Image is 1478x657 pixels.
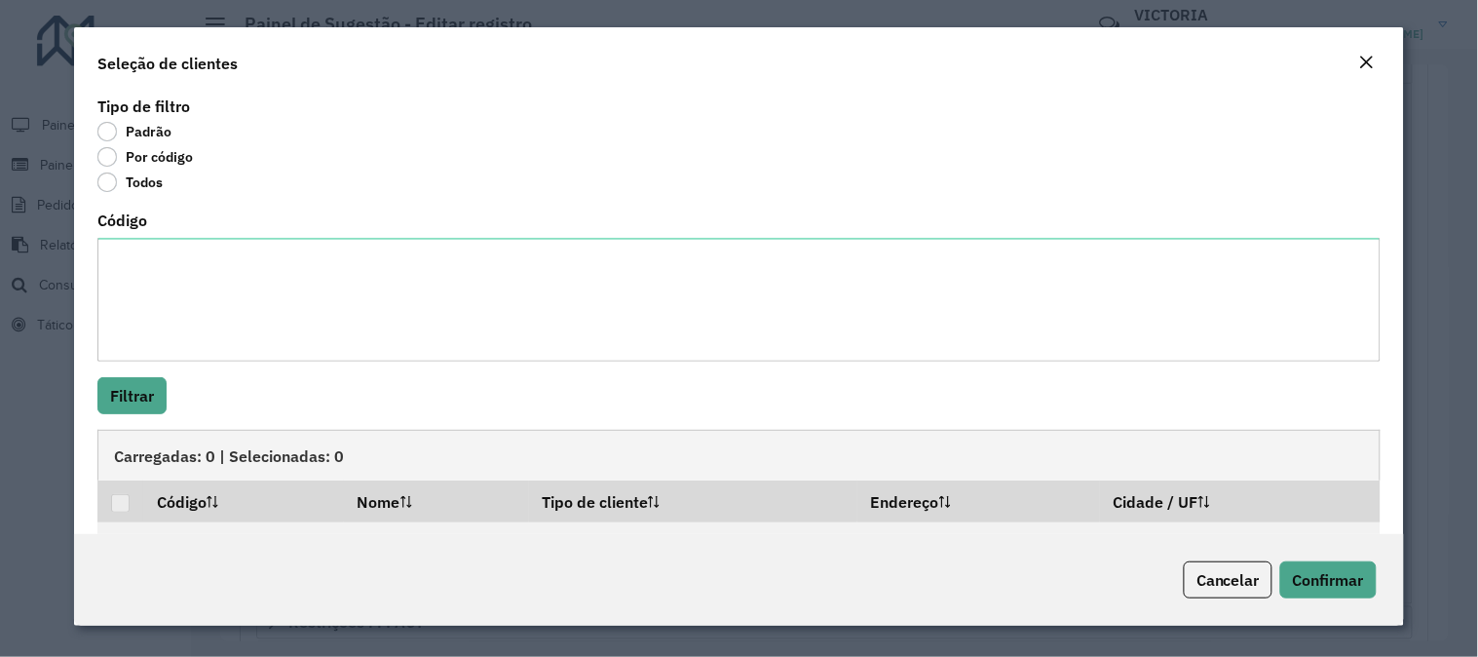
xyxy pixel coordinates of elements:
[344,481,529,522] th: Nome
[1184,561,1272,599] button: Cancelar
[97,122,171,141] label: Padrão
[1100,481,1381,522] th: Cidade / UF
[97,95,190,118] label: Tipo de filtro
[97,147,193,167] label: Por código
[1280,561,1377,599] button: Confirmar
[857,481,1100,522] th: Endereço
[97,209,147,232] label: Código
[143,481,344,522] th: Código
[1293,570,1364,590] span: Confirmar
[1353,51,1381,76] button: Close
[97,173,163,192] label: Todos
[1359,55,1375,70] em: Fechar
[1196,570,1260,590] span: Cancelar
[97,52,238,75] h4: Seleção de clientes
[97,377,167,414] button: Filtrar
[97,522,1381,566] td: Nenhum registro encontrado
[529,481,858,522] th: Tipo de cliente
[97,430,1381,481] div: Carregadas: 0 | Selecionadas: 0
